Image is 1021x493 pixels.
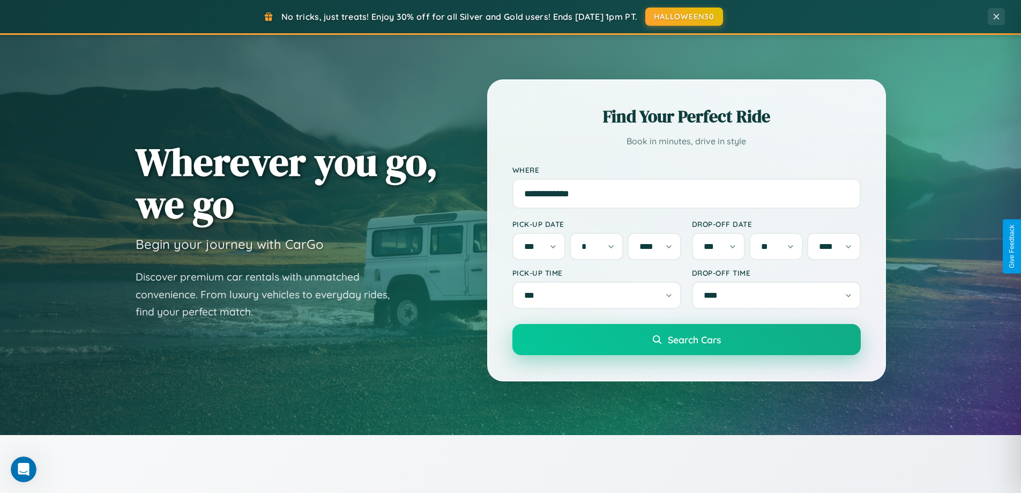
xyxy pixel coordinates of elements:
label: Where [512,165,861,174]
label: Pick-up Date [512,219,681,229]
span: No tricks, just treats! Enjoy 30% off for all Silver and Gold users! Ends [DATE] 1pm PT. [281,11,637,22]
span: Search Cars [668,334,721,345]
label: Pick-up Time [512,268,681,277]
label: Drop-off Date [692,219,861,229]
div: Give Feedback [1008,225,1016,268]
label: Drop-off Time [692,268,861,277]
h3: Begin your journey with CarGo [136,236,324,252]
h1: Wherever you go, we go [136,141,438,225]
button: HALLOWEEN30 [645,8,723,26]
h2: Find Your Perfect Ride [512,105,861,128]
p: Book in minutes, drive in style [512,134,861,149]
button: Search Cars [512,324,861,355]
iframe: Intercom live chat [11,457,36,482]
p: Discover premium car rentals with unmatched convenience. From luxury vehicles to everyday rides, ... [136,268,404,321]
